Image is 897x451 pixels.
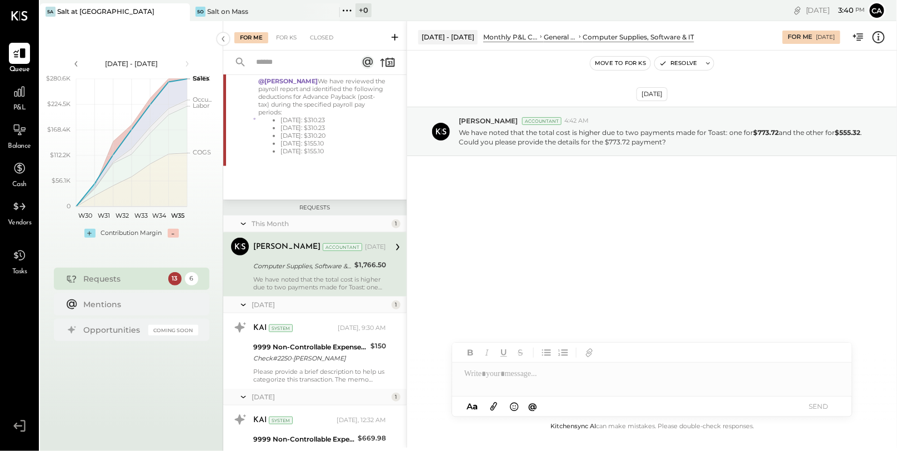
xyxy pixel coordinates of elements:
[280,124,386,132] li: [DATE]: $310.23
[483,32,538,42] div: Monthly P&L Comparison
[269,324,293,332] div: System
[12,267,27,277] span: Tasks
[253,415,267,426] div: KAI
[52,177,71,184] text: $56.1K
[67,202,71,210] text: 0
[253,260,351,272] div: Computer Supplies, Software & IT
[655,57,701,70] button: Resolve
[806,5,865,16] div: [DATE]
[338,324,386,333] div: [DATE], 9:30 AM
[8,218,32,228] span: Vendors
[171,212,184,219] text: W35
[280,116,386,124] li: [DATE]: $310.23
[234,32,268,43] div: For Me
[480,345,494,360] button: Italic
[304,32,339,43] div: Closed
[152,212,167,219] text: W34
[148,325,198,335] div: Coming Soon
[84,229,96,238] div: +
[134,212,147,219] text: W33
[280,132,386,139] li: [DATE]: $310.20
[13,103,26,113] span: P&L
[253,242,320,253] div: [PERSON_NAME]
[544,32,577,42] div: General & Administrative Expenses
[370,340,386,352] div: $150
[529,401,538,412] span: @
[525,399,541,413] button: @
[193,74,209,82] text: Sales
[280,147,386,155] li: [DATE]: $155.10
[796,399,841,414] button: SEND
[168,229,179,238] div: -
[556,345,570,360] button: Ordered List
[258,77,318,85] strong: @[PERSON_NAME]
[84,299,193,310] div: Mentions
[193,149,211,157] text: COGS
[1,43,38,75] a: Queue
[84,59,179,68] div: [DATE] - [DATE]
[116,212,129,219] text: W32
[9,65,30,75] span: Queue
[1,196,38,228] a: Vendors
[337,416,386,425] div: [DATE], 12:32 AM
[78,212,92,219] text: W30
[252,219,389,228] div: This Month
[463,345,478,360] button: Bold
[522,117,562,125] div: Accountant
[539,345,554,360] button: Unordered List
[788,33,813,42] div: For Me
[392,393,400,402] div: 1
[582,345,597,360] button: Add URL
[392,300,400,309] div: 1
[868,2,886,19] button: Ca
[193,102,209,109] text: Labor
[280,139,386,147] li: [DATE]: $155.10
[753,128,779,137] strong: $773.72
[47,126,71,133] text: $168.4K
[358,433,386,444] div: $669.98
[8,142,31,152] span: Balance
[253,275,386,291] div: We have noted that the total cost is higher due to two payments made for Toast: one for and the o...
[463,400,481,413] button: Aa
[816,33,835,41] div: [DATE]
[207,7,248,16] div: Salt on Mass
[354,259,386,270] div: $1,766.50
[365,243,386,252] div: [DATE]
[590,57,650,70] button: Move to for ks
[196,7,206,17] div: So
[253,323,267,334] div: KAI
[229,204,401,212] div: Requests
[258,77,386,161] div: We have reviewed the payroll report and identified the following deductions for Advance Payback (...
[253,434,354,445] div: 9999 Non-Controllable Expenses:Other Income and Expenses:To Be Classified P&L
[1,245,38,277] a: Tasks
[98,212,110,219] text: W31
[355,3,372,17] div: + 0
[459,128,866,147] p: We have noted that the total cost is higher due to two payments made for Toast: one for and the o...
[392,219,400,228] div: 1
[835,128,861,137] strong: $555.32
[12,180,27,190] span: Cash
[252,392,389,402] div: [DATE]
[252,300,389,309] div: [DATE]
[459,116,518,126] span: [PERSON_NAME]
[583,32,694,42] div: Computer Supplies, Software & IT
[253,342,367,353] div: 9999 Non-Controllable Expenses:Other Income and Expenses:To Be Classified P&L
[253,368,386,383] div: Please provide a brief description to help us categorize this transaction. The memo might be help...
[253,353,367,364] div: Check#2250-[PERSON_NAME]
[50,151,71,159] text: $112.2K
[84,324,143,335] div: Opportunities
[57,7,154,16] div: Salt at [GEOGRAPHIC_DATA]
[792,4,803,16] div: copy link
[168,272,182,285] div: 13
[1,81,38,113] a: P&L
[193,96,212,103] text: Occu...
[185,272,198,285] div: 6
[473,401,478,412] span: a
[637,87,668,101] div: [DATE]
[1,119,38,152] a: Balance
[269,417,293,424] div: System
[513,345,528,360] button: Strikethrough
[46,74,71,82] text: $280.6K
[84,273,163,284] div: Requests
[497,345,511,360] button: Underline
